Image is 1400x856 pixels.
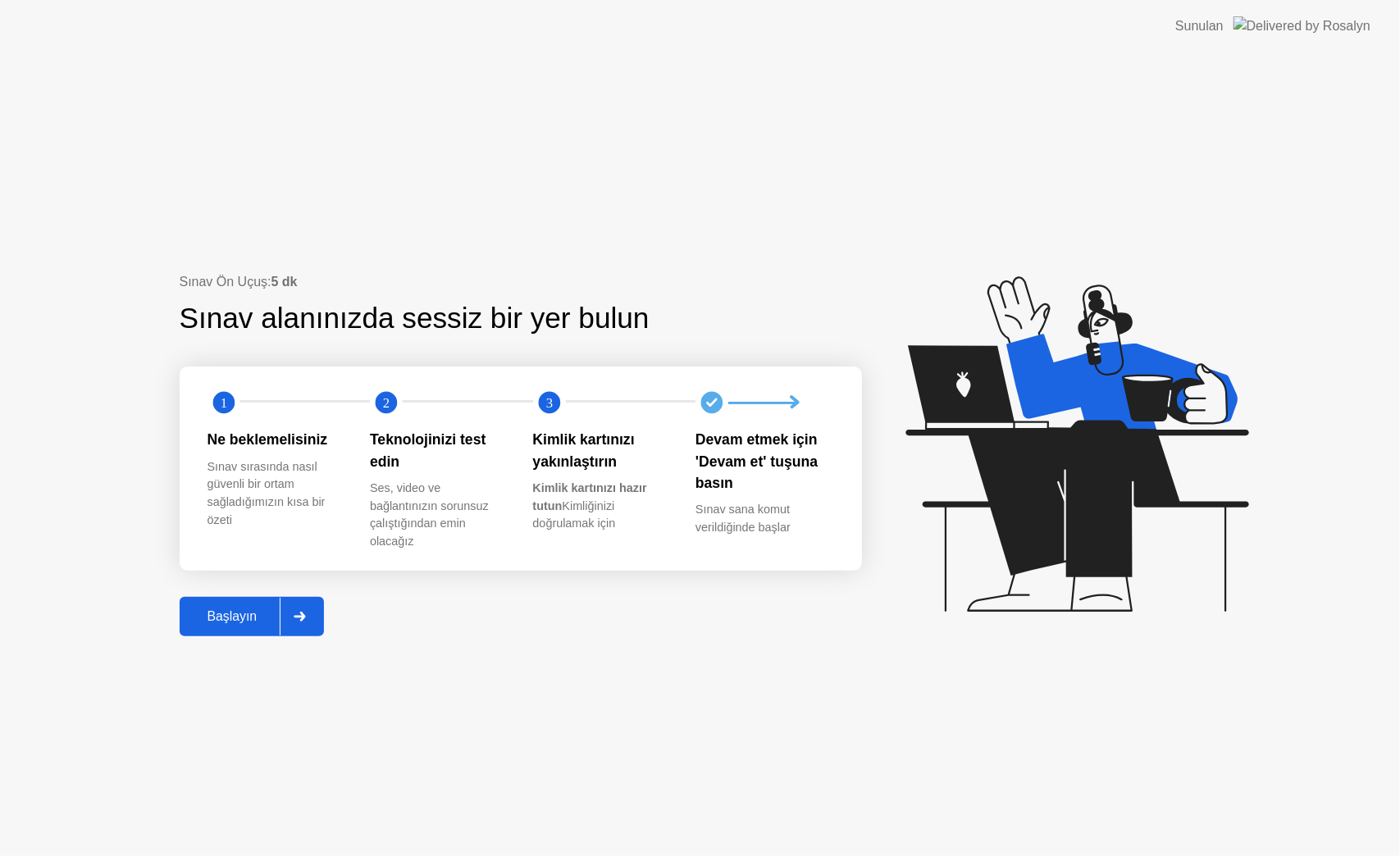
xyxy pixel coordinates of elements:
b: 5 dk [271,275,298,289]
div: Ses, video ve bağlantınızın sorunsuz çalıştığından emin olacağız [370,480,507,550]
div: Teknolojinizi test edin [370,429,507,472]
img: Delivered by Rosalyn [1234,16,1370,35]
div: Kimliğinizi doğrulamak için [533,480,670,533]
div: Sınav alanınızda sessiz bir yer bulun [180,297,758,340]
button: Başlayın [180,597,325,636]
div: Kimlik kartınızı yakınlaştırın [533,429,670,472]
text: 3 [545,395,552,411]
div: Başlayın [185,609,280,624]
text: 1 [220,395,226,411]
div: Sunulan [1175,16,1224,36]
div: Sınav sırasında nasıl güvenli bir ortam sağladığımızın kısa bir özeti [207,458,344,529]
div: Sınav sana komut verildiğinde başlar [695,501,832,536]
b: Kimlik kartınızı hazır tutun [533,481,647,512]
div: Ne beklemelisiniz [207,429,344,450]
div: Sınav Ön Uçuş: [180,272,862,292]
div: Devam etmek için 'Devam et' tuşuna basın [695,429,832,494]
text: 2 [383,395,390,411]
